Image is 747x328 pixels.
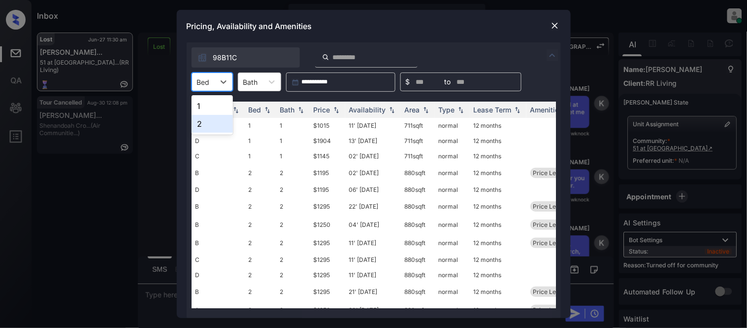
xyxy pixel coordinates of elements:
[470,148,526,164] td: 12 months
[547,49,558,61] img: icon-zuma
[550,21,560,31] img: close
[470,234,526,252] td: 12 months
[513,107,522,113] img: sorting
[245,216,276,234] td: 2
[177,10,571,42] div: Pricing, Availability and Amenities
[245,164,276,182] td: 2
[470,118,526,133] td: 12 months
[470,164,526,182] td: 12 months
[310,252,345,267] td: $1295
[245,118,276,133] td: 1
[276,283,310,301] td: 2
[533,221,569,228] span: Price Leader
[345,301,401,319] td: 30' [DATE]
[435,118,470,133] td: normal
[322,53,329,62] img: icon-zuma
[192,301,245,319] td: A
[401,133,435,148] td: 711 sqft
[349,106,386,114] div: Availability
[231,107,241,113] img: sorting
[192,182,245,197] td: D
[245,301,276,319] td: 2
[192,234,245,252] td: B
[310,148,345,164] td: $1145
[530,106,563,114] div: Amenities
[435,252,470,267] td: normal
[435,283,470,301] td: normal
[276,182,310,197] td: 2
[192,283,245,301] td: B
[345,252,401,267] td: 11' [DATE]
[331,107,341,113] img: sorting
[401,197,435,216] td: 880 sqft
[406,76,410,87] span: $
[345,283,401,301] td: 21' [DATE]
[276,118,310,133] td: 1
[310,283,345,301] td: $1295
[439,106,455,114] div: Type
[435,301,470,319] td: normal
[401,164,435,182] td: 880 sqft
[387,107,397,113] img: sorting
[401,182,435,197] td: 880 sqft
[470,216,526,234] td: 12 months
[435,148,470,164] td: normal
[276,267,310,283] td: 2
[345,197,401,216] td: 22' [DATE]
[533,306,569,314] span: Price Leader
[533,288,569,295] span: Price Leader
[435,216,470,234] td: normal
[245,133,276,148] td: 1
[445,76,451,87] span: to
[276,164,310,182] td: 2
[401,118,435,133] td: 711 sqft
[470,267,526,283] td: 12 months
[310,182,345,197] td: $1195
[310,301,345,319] td: $1250
[310,234,345,252] td: $1295
[262,107,272,113] img: sorting
[192,252,245,267] td: C
[435,234,470,252] td: normal
[421,107,431,113] img: sorting
[401,283,435,301] td: 880 sqft
[192,267,245,283] td: D
[401,301,435,319] td: 880 sqft
[345,118,401,133] td: 11' [DATE]
[435,197,470,216] td: normal
[435,267,470,283] td: normal
[310,164,345,182] td: $1195
[533,169,569,177] span: Price Leader
[276,301,310,319] td: 2
[345,164,401,182] td: 02' [DATE]
[192,164,245,182] td: B
[192,97,233,115] div: 1
[310,133,345,148] td: $1904
[192,197,245,216] td: B
[435,164,470,182] td: normal
[310,118,345,133] td: $1015
[310,267,345,283] td: $1295
[245,267,276,283] td: 2
[197,53,207,63] img: icon-zuma
[533,203,569,210] span: Price Leader
[345,148,401,164] td: 02' [DATE]
[470,182,526,197] td: 12 months
[405,106,420,114] div: Area
[533,239,569,247] span: Price Leader
[245,252,276,267] td: 2
[245,234,276,252] td: 2
[345,182,401,197] td: 06' [DATE]
[276,252,310,267] td: 2
[213,52,237,63] span: 98B11C
[249,106,261,114] div: Bed
[435,133,470,148] td: normal
[245,182,276,197] td: 2
[401,252,435,267] td: 880 sqft
[192,115,233,133] div: 2
[192,133,245,148] td: D
[310,216,345,234] td: $1250
[470,133,526,148] td: 12 months
[435,182,470,197] td: normal
[276,234,310,252] td: 2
